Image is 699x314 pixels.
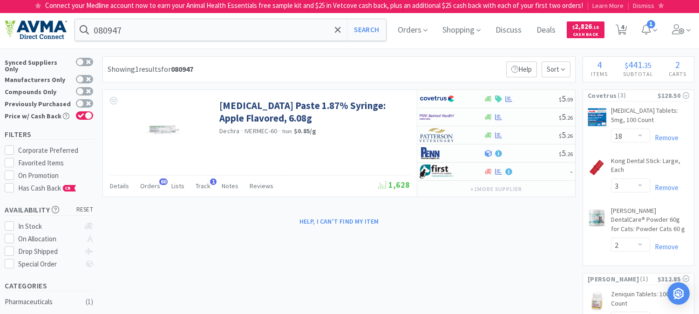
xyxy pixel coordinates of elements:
a: [MEDICAL_DATA] Tablets: 5mg, 100 Count [611,106,689,128]
img: f3b07d41259240ef88871485d4bd480a_511452.png [588,108,606,126]
span: 35 [644,61,651,70]
span: - [570,166,573,177]
img: 9cd8218ccc0848838f9e2b99c5eec519_414950.jpeg [133,99,194,160]
span: from [282,128,292,135]
h4: Items [583,69,615,78]
div: On Allocation [18,233,80,245]
img: e1133ece90fa4a959c5ae41b0808c578_9.png [420,146,455,160]
div: Previously Purchased [5,99,71,107]
div: Synced Suppliers Only [5,58,71,72]
input: Search by item, sku, manufacturer, ingredient, size... [75,19,386,41]
img: f5e969b455434c6296c6d81ef179fa71_3.png [420,128,455,142]
span: Has Cash Back [18,184,76,192]
a: Kong Dental Stick: Large, Each [611,157,689,178]
h4: Carts [661,69,694,78]
img: 64cab4fbc53045cf90e12f9f0df33ade_698305.png [588,208,606,227]
span: 4 [597,59,602,70]
span: $ [559,132,562,139]
div: Corporate Preferred [18,145,94,156]
span: Discuss [492,11,525,48]
span: Details [110,182,129,190]
span: 4 [621,8,624,46]
span: . 26 [566,132,573,139]
span: . 26 [566,114,573,121]
a: Remove [650,183,679,192]
div: Favorited Items [18,157,94,169]
a: $2,826.18Cash Back [567,17,604,42]
a: Discuss [492,26,525,34]
h5: Categories [5,280,93,291]
span: CB [63,185,73,191]
h4: Subtotal [615,69,661,78]
span: 5 [559,130,573,140]
strong: 080947 [171,64,193,74]
img: 58cd28ef2ae94ed892b97ac48046ecc9_169197.jpeg [588,292,606,310]
span: . 18 [592,24,599,30]
a: Dechra [219,127,240,135]
div: $312.85 [658,274,689,284]
a: [MEDICAL_DATA] Paste 1.87% Syringe: Apple Flavored, 6.08g [219,99,407,125]
div: Drop Shipped [18,246,80,257]
span: 1 [647,20,655,28]
span: ( 3 ) [617,91,657,100]
span: Notes [222,182,238,190]
span: 2 [675,59,680,70]
div: Manufacturers Only [5,75,71,83]
span: ( 1 ) [639,274,658,284]
strong: $0.85 / g [294,127,317,135]
span: 2,826 [572,22,599,31]
span: $ [559,96,562,103]
a: Remove [650,242,679,251]
img: e4e33dab9f054f5782a47901c742baa9_102.png [5,20,67,40]
a: Zeniquin Tablets: 100mg, 50 Count [611,290,689,312]
img: 0f8188e023aa4774a1ab8607dbba0f7e_473143.png [588,158,606,177]
span: for [161,64,193,74]
span: Cash Back [572,32,599,38]
a: Remove [650,133,679,142]
span: 5 [559,93,573,104]
span: 5 [559,111,573,122]
span: $ [559,150,562,157]
div: Pharmaceuticals [5,296,80,307]
span: Lists [171,182,184,190]
span: Covetrus [588,90,617,101]
span: Dismiss [633,1,654,10]
div: In Stock [18,221,80,232]
span: Learn More [592,1,624,10]
span: | [627,1,629,10]
span: [PERSON_NAME] [588,274,639,284]
span: Orders [140,182,160,190]
span: $ [625,61,628,70]
span: . 26 [566,150,573,157]
span: | [587,1,589,10]
span: IVERMEC-60 [244,127,278,135]
span: Deals [533,11,559,48]
span: 1,628 [378,179,410,190]
div: Compounds Only [5,87,71,95]
a: [PERSON_NAME] DentalCare® Powder 60g for Cats: Powder Cats 60 g [611,206,689,238]
a: Deals [533,26,559,34]
div: Showing 1 results [108,63,193,75]
span: Sort [542,61,570,77]
span: $ [559,114,562,121]
span: $ [572,24,575,30]
img: 67d67680309e4a0bb49a5ff0391dcc42_6.png [420,164,455,178]
span: Shopping [439,11,484,48]
a: 4 [612,27,631,35]
span: · [278,127,280,135]
div: $128.50 [658,90,689,101]
div: Open Intercom Messenger [667,282,690,305]
h5: Filters [5,129,93,140]
span: Reviews [250,182,273,190]
span: · [241,127,243,135]
span: 60 [159,178,168,185]
div: Special Order [18,259,80,270]
span: . 09 [566,96,573,103]
p: Help [506,61,537,77]
h5: Availability [5,205,93,215]
img: 77fca1acd8b6420a9015268ca798ef17_1.png [420,92,455,106]
button: Help, I can't find my item [294,213,385,229]
span: 5 [559,148,573,158]
img: f6b2451649754179b5b4e0c70c3f7cb0_2.png [420,110,455,124]
div: Price w/ Cash Back [5,111,71,119]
